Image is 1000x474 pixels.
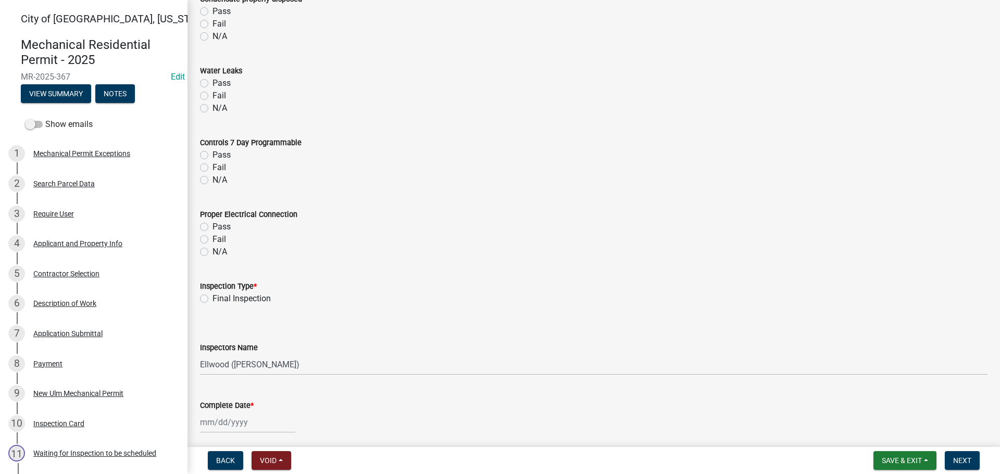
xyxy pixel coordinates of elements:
input: mm/dd/yyyy [200,412,295,433]
div: Require User [33,210,74,217]
div: 7 [8,325,25,342]
div: Mechanical Permit Exceptions [33,150,130,157]
label: N/A [213,174,227,186]
div: 10 [8,415,25,432]
span: MR-2025-367 [21,72,167,82]
a: Edit [171,72,185,82]
label: Fail [213,233,226,246]
label: Inspectors Name [200,344,258,352]
label: N/A [213,102,227,114]
div: Inspection Card [33,420,84,427]
wm-modal-confirm: Notes [95,90,135,98]
label: Complete Date [200,402,254,409]
label: Final Inspection [213,292,271,305]
label: Water Leaks [200,68,242,75]
button: View Summary [21,84,91,103]
div: 4 [8,235,25,252]
label: Inspection Type [200,283,257,290]
div: Description of Work [33,300,96,307]
label: Fail [213,89,226,102]
div: 2 [8,175,25,192]
label: Pass [213,221,231,233]
button: Next [945,451,980,470]
label: Pass [213,77,231,89]
span: City of [GEOGRAPHIC_DATA], [US_STATE] [21,12,210,25]
div: 1 [8,145,25,162]
div: 11 [8,445,25,462]
label: Pass [213,5,231,18]
div: 3 [8,206,25,222]
div: Payment [33,360,63,367]
label: Proper Electrical Connection [200,211,297,219]
label: N/A [213,30,227,43]
label: Fail [213,18,226,30]
button: Save & Exit [873,451,936,470]
h4: Mechanical Residential Permit - 2025 [21,37,179,68]
div: Waiting for Inspection to be scheduled [33,450,156,457]
span: Save & Exit [882,456,922,465]
label: Show emails [25,118,93,131]
div: Search Parcel Data [33,180,95,187]
span: Void [260,456,277,465]
div: Application Submittal [33,330,103,337]
div: 5 [8,265,25,282]
label: Controls 7 Day Programmable [200,139,302,147]
button: Back [208,451,243,470]
div: 8 [8,355,25,372]
div: Contractor Selection [33,270,99,277]
wm-modal-confirm: Edit Application Number [171,72,185,82]
label: Pass [213,149,231,161]
div: 6 [8,295,25,312]
label: Fail [213,161,226,174]
wm-modal-confirm: Summary [21,90,91,98]
button: Void [252,451,291,470]
div: Applicant and Property Info [33,240,122,247]
button: Notes [95,84,135,103]
span: Next [953,456,971,465]
div: New Ulm Mechanical Permit [33,390,123,397]
div: 9 [8,385,25,402]
span: Back [216,456,235,465]
label: N/A [213,246,227,258]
